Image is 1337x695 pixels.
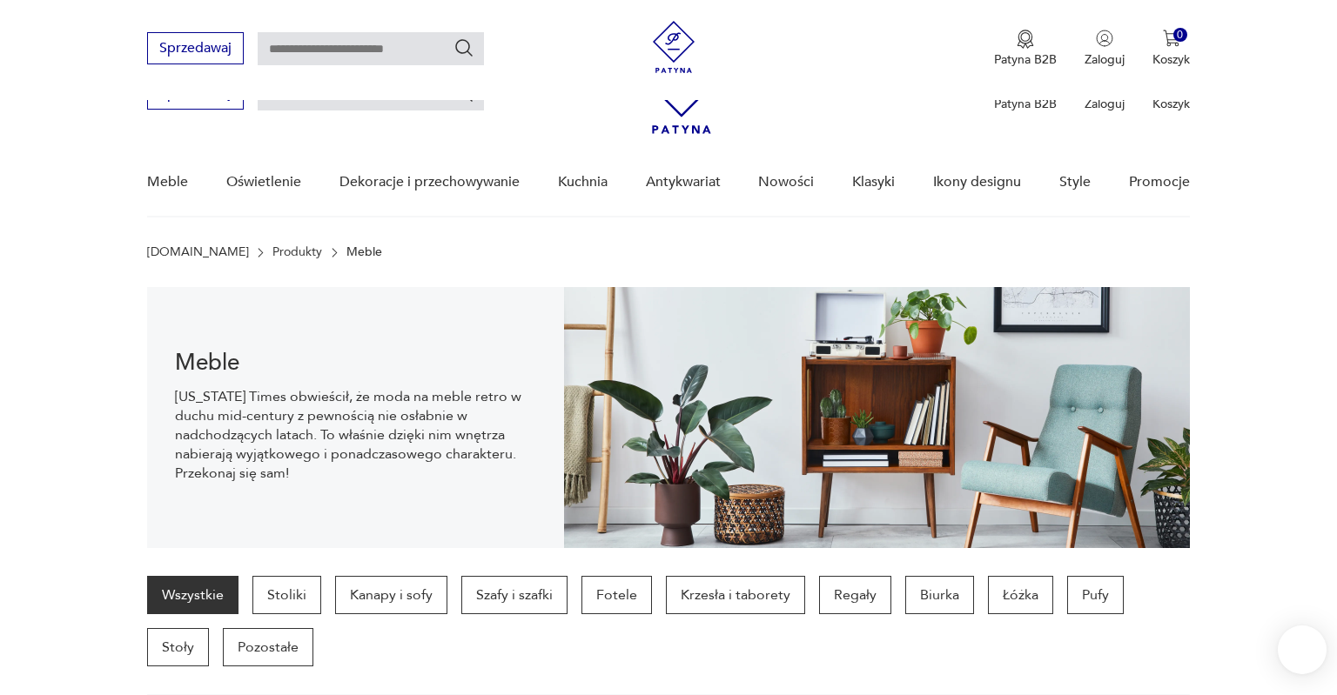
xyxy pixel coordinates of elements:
[852,149,895,216] a: Klasyki
[994,30,1057,68] button: Patyna B2B
[648,21,700,73] img: Patyna - sklep z meblami i dekoracjami vintage
[758,149,814,216] a: Nowości
[1017,30,1034,49] img: Ikona medalu
[988,576,1053,614] a: Łóżka
[905,576,974,614] a: Biurka
[1129,149,1190,216] a: Promocje
[147,89,244,101] a: Sprzedawaj
[1085,96,1125,112] p: Zaloguj
[252,576,321,614] a: Stoliki
[339,149,520,216] a: Dekoracje i przechowywanie
[1152,30,1190,68] button: 0Koszyk
[646,149,721,216] a: Antykwariat
[147,43,244,56] a: Sprzedawaj
[581,576,652,614] a: Fotele
[994,51,1057,68] p: Patyna B2B
[335,576,447,614] a: Kanapy i sofy
[558,149,608,216] a: Kuchnia
[226,149,301,216] a: Oświetlenie
[994,30,1057,68] a: Ikona medaluPatyna B2B
[994,96,1057,112] p: Patyna B2B
[1067,576,1124,614] a: Pufy
[1173,28,1188,43] div: 0
[564,287,1190,548] img: Meble
[1059,149,1091,216] a: Style
[461,576,568,614] a: Szafy i szafki
[666,576,805,614] a: Krzesła i taborety
[223,628,313,666] a: Pozostałe
[147,245,249,259] a: [DOMAIN_NAME]
[454,37,474,58] button: Szukaj
[1163,30,1180,47] img: Ikona koszyka
[272,245,322,259] a: Produkty
[147,149,188,216] a: Meble
[1096,30,1113,47] img: Ikonka użytkownika
[819,576,891,614] a: Regały
[147,32,244,64] button: Sprzedawaj
[175,352,536,373] h1: Meble
[1152,51,1190,68] p: Koszyk
[147,576,239,614] a: Wszystkie
[1085,30,1125,68] button: Zaloguj
[933,149,1021,216] a: Ikony designu
[175,387,536,483] p: [US_STATE] Times obwieścił, że moda na meble retro w duchu mid-century z pewnością nie osłabnie w...
[147,628,209,666] a: Stoły
[1085,51,1125,68] p: Zaloguj
[346,245,382,259] p: Meble
[1278,625,1327,674] iframe: Smartsupp widget button
[1152,96,1190,112] p: Koszyk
